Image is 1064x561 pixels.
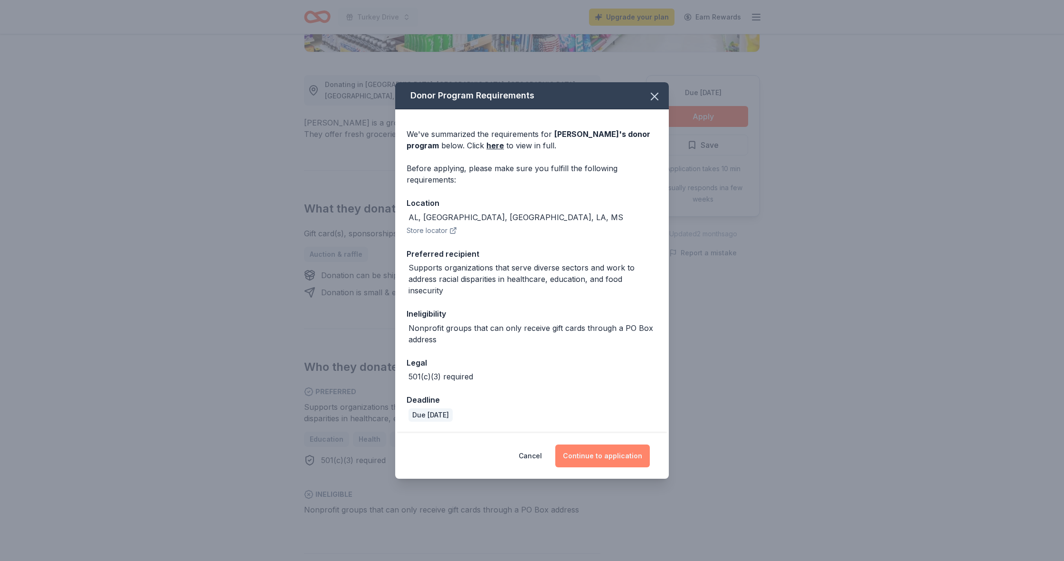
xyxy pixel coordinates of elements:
[407,394,657,406] div: Deadline
[408,262,657,296] div: Supports organizations that serve diverse sectors and work to address racial disparities in healt...
[407,308,657,320] div: Ineligibility
[408,322,657,345] div: Nonprofit groups that can only receive gift cards through a PO Box address
[407,197,657,209] div: Location
[408,408,453,422] div: Due [DATE]
[407,163,657,185] div: Before applying, please make sure you fulfill the following requirements:
[519,445,542,467] button: Cancel
[407,357,657,369] div: Legal
[407,128,657,151] div: We've summarized the requirements for below. Click to view in full.
[555,445,650,467] button: Continue to application
[407,248,657,260] div: Preferred recipient
[395,82,669,109] div: Donor Program Requirements
[408,371,473,382] div: 501(c)(3) required
[407,225,457,236] button: Store locator
[486,140,504,151] a: here
[408,212,623,223] div: AL, [GEOGRAPHIC_DATA], [GEOGRAPHIC_DATA], LA, MS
